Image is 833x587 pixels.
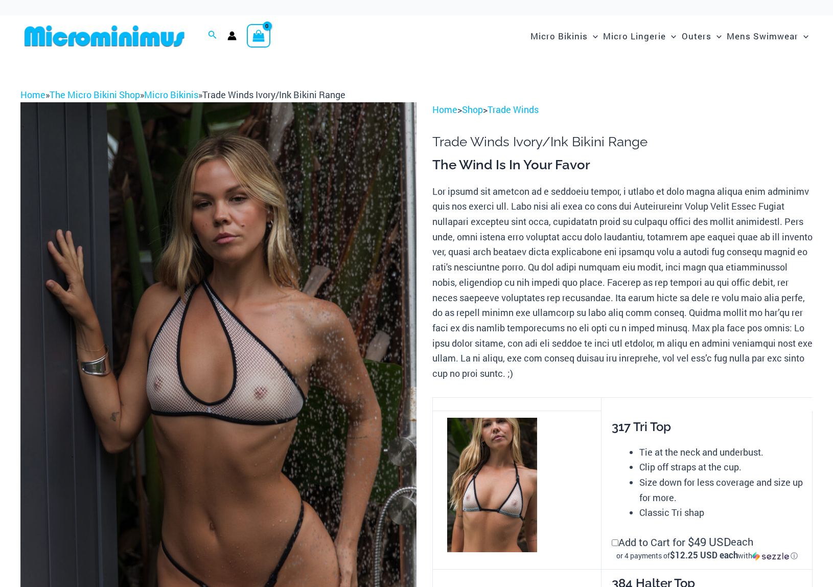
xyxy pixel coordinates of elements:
[144,88,198,101] a: Micro Bikinis
[432,134,813,150] h1: Trade Winds Ivory/Ink Bikini Range
[432,156,813,174] h3: The Wind Is In Your Favor
[20,88,345,101] span: » » »
[447,418,537,552] img: Trade Winds Ivory/Ink 317 Top
[588,23,598,49] span: Menu Toggle
[612,419,671,434] span: 317 Tri Top
[612,551,803,561] div: or 4 payments of$12.25 USD eachwithSezzle Click to learn more about Sezzle
[711,23,722,49] span: Menu Toggle
[530,23,588,49] span: Micro Bikinis
[432,102,813,118] p: > >
[526,19,813,53] nav: Site Navigation
[50,88,140,101] a: The Micro Bikini Shop
[731,534,753,550] span: each
[798,23,808,49] span: Menu Toggle
[432,184,813,381] p: Lor ipsumd sit ametcon ad e seddoeiu tempor, i utlabo et dolo magna aliqua enim adminimv quis nos...
[612,551,803,561] div: or 4 payments of with
[202,88,345,101] span: Trade Winds Ivory/Ink Bikini Range
[488,103,539,116] a: Trade Winds
[639,460,803,475] li: Clip off straps at the cup.
[612,535,803,561] label: Add to Cart for
[688,534,694,549] span: $
[688,534,731,550] span: 49 USD
[724,20,811,52] a: Mens SwimwearMenu ToggleMenu Toggle
[247,24,270,48] a: View Shopping Cart, empty
[752,552,789,561] img: Sezzle
[670,549,738,561] span: $12.25 USD each
[639,505,803,521] li: Classic Tri shap
[600,20,679,52] a: Micro LingerieMenu ToggleMenu Toggle
[20,88,45,101] a: Home
[679,20,724,52] a: OutersMenu ToggleMenu Toggle
[666,23,676,49] span: Menu Toggle
[20,25,189,48] img: MM SHOP LOGO FLAT
[432,103,457,116] a: Home
[639,475,803,505] li: Size down for less coverage and size up for more.
[462,103,483,116] a: Shop
[639,445,803,460] li: Tie at the neck and underbust.
[682,23,711,49] span: Outers
[227,31,237,40] a: Account icon link
[612,539,618,546] input: Add to Cart for$49 USD eachor 4 payments of$12.25 USD eachwithSezzle Click to learn more about Se...
[603,23,666,49] span: Micro Lingerie
[208,29,217,42] a: Search icon link
[727,23,798,49] span: Mens Swimwear
[528,20,600,52] a: Micro BikinisMenu ToggleMenu Toggle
